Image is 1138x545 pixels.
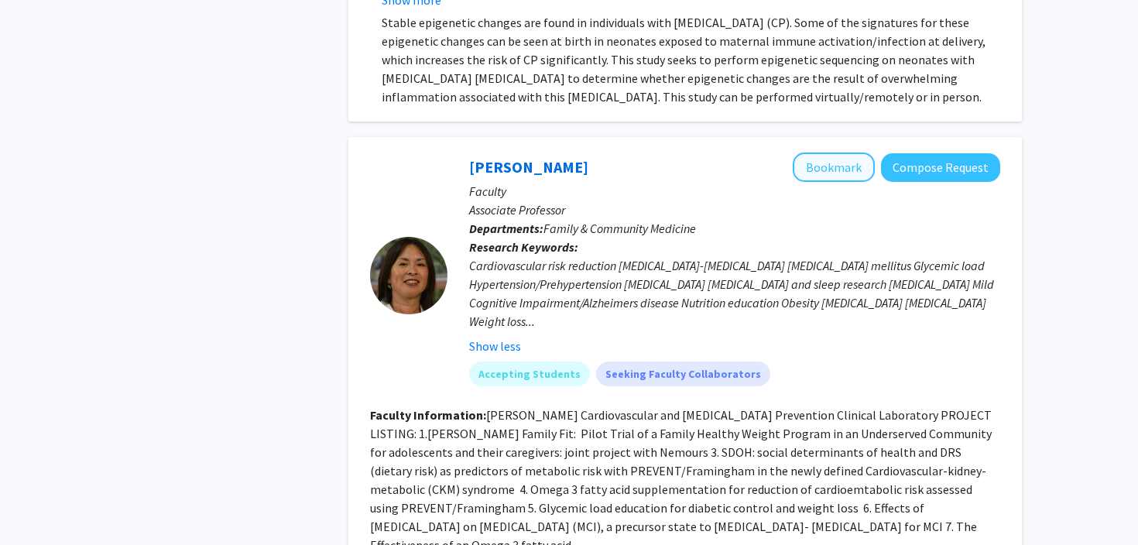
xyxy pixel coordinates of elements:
button: Add Cynthia Cheng to Bookmarks [793,153,875,182]
mat-chip: Accepting Students [469,362,590,386]
button: Compose Request to Cynthia Cheng [881,153,1000,182]
p: Associate Professor [469,201,1000,219]
b: Departments: [469,221,543,236]
b: Faculty Information: [370,407,486,423]
mat-chip: Seeking Faculty Collaborators [596,362,770,386]
p: Faculty [469,182,1000,201]
p: Stable epigenetic changes are found in individuals with [MEDICAL_DATA] (CP). Some of the signatur... [382,13,1000,106]
a: [PERSON_NAME] [469,157,588,177]
b: Research Keywords: [469,239,578,255]
span: Family & Community Medicine [543,221,696,236]
button: Show less [469,337,521,355]
iframe: Chat [12,475,66,533]
div: Cardiovascular risk reduction [MEDICAL_DATA]-[MEDICAL_DATA] [MEDICAL_DATA] mellitus Glycemic load... [469,256,1000,331]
